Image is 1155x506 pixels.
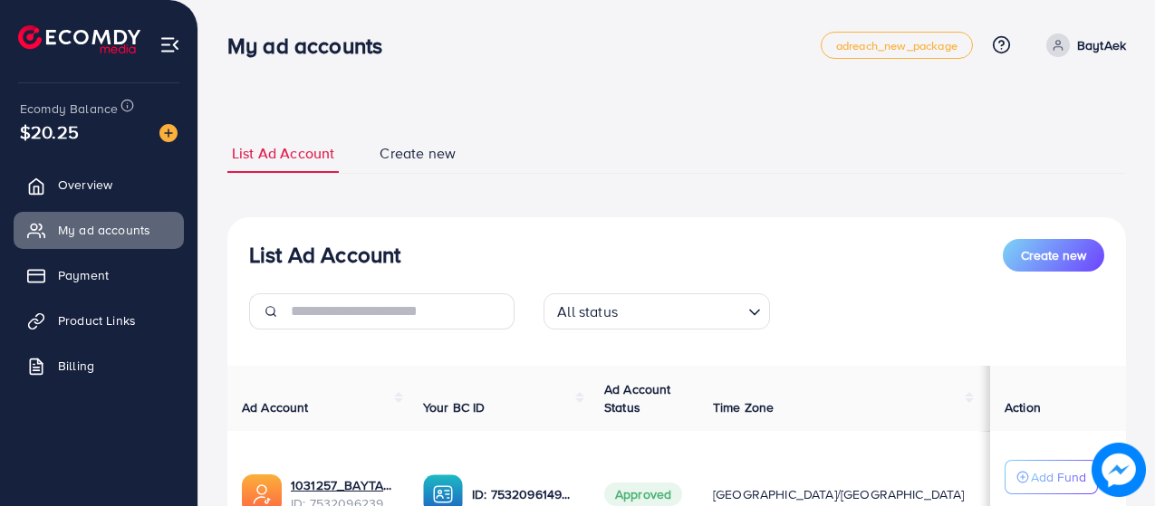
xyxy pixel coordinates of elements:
input: Search for option [623,295,741,325]
div: Search for option [544,293,770,329]
p: BaytAek [1077,34,1126,56]
a: Product Links [14,302,184,339]
span: Time Zone [713,398,774,416]
button: Add Fund [1005,460,1098,494]
p: Add Fund [1031,466,1086,488]
a: Billing [14,348,184,384]
span: Ad Account Status [604,380,671,416]
button: Create new [1003,239,1104,272]
a: 1031257_BAYTAEK_1753702824295 [291,476,394,494]
span: All status [553,299,621,325]
span: [GEOGRAPHIC_DATA]/[GEOGRAPHIC_DATA] [713,485,965,503]
a: adreach_new_package [821,32,973,59]
p: ID: 7532096149239529473 [472,483,575,505]
span: Payment [58,266,109,284]
span: Your BC ID [423,398,486,416]
img: image [159,124,178,142]
img: image [1097,448,1141,492]
img: logo [18,25,140,53]
span: Create new [380,143,456,164]
span: Ad Account [242,398,309,416]
h3: My ad accounts [227,33,397,59]
span: Approved [604,482,682,506]
span: Product Links [58,311,136,329]
span: Overview [58,176,112,194]
span: Ecomdy Balance [20,100,118,118]
span: List Ad Account [232,143,334,164]
span: Create new [1021,246,1086,264]
span: adreach_new_package [836,40,958,52]
a: BaytAek [1039,33,1126,57]
span: $20.25 [20,119,79,145]
span: Billing [58,357,94,375]
a: Overview [14,167,184,203]
img: menu [159,34,180,55]
span: Action [1005,398,1041,416]
h3: List Ad Account [249,242,400,268]
a: Payment [14,257,184,293]
span: My ad accounts [58,221,150,239]
a: My ad accounts [14,212,184,248]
